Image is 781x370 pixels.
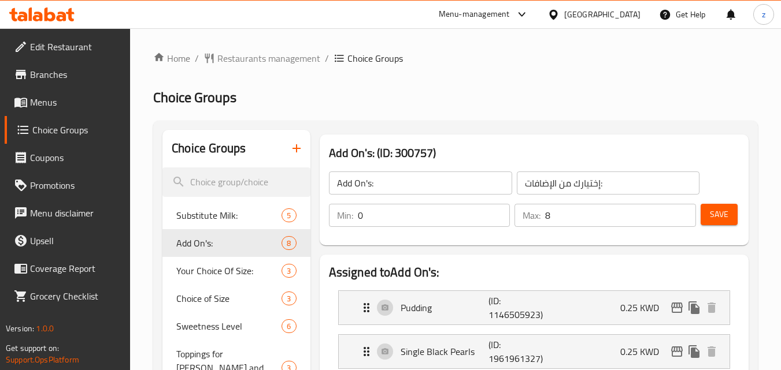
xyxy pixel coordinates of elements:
a: Restaurants management [203,51,320,65]
p: Single Black Pearls [401,345,489,358]
span: Edit Restaurant [30,40,121,54]
a: Coupons [5,144,131,171]
div: Expand [339,291,730,324]
span: 3 [282,293,295,304]
button: edit [668,343,686,360]
span: Version: [6,321,34,336]
p: Min: [337,208,353,222]
span: 8 [282,238,295,249]
a: Choice Groups [5,116,131,144]
h3: Add On's: (ID: 300757) [329,144,739,162]
div: Expand [339,335,730,368]
div: Menu-management [439,8,510,21]
span: Choice of Size [176,291,282,305]
span: Upsell [30,234,121,248]
span: Your Choice Of Size: [176,264,282,278]
button: delete [703,299,720,316]
div: Sweetness Level6 [162,312,310,340]
a: Menu disclaimer [5,199,131,227]
span: Choice Groups [153,84,236,110]
a: Coverage Report [5,255,131,282]
span: Add On's: [176,236,282,250]
li: Expand [329,286,739,330]
span: Coverage Report [30,261,121,275]
a: Promotions [5,171,131,199]
span: Sweetness Level [176,319,282,333]
span: 3 [282,266,295,276]
button: duplicate [686,299,703,316]
a: Home [153,51,190,65]
a: Edit Restaurant [5,33,131,61]
div: Choices [282,291,296,305]
button: delete [703,343,720,360]
h2: Assigned to Add On's: [329,264,739,281]
span: Choice Groups [347,51,403,65]
p: (ID: 1146505923) [488,294,547,322]
span: 6 [282,321,295,332]
span: Branches [30,68,121,81]
a: Upsell [5,227,131,255]
div: Your Choice Of Size:3 [162,257,310,285]
div: Add On's:8 [162,229,310,257]
span: Menus [30,95,121,109]
a: Support.OpsPlatform [6,352,79,367]
span: Substitute Milk: [176,208,282,222]
div: Choice of Size3 [162,285,310,312]
button: duplicate [686,343,703,360]
p: Pudding [401,301,489,315]
input: search [162,167,310,197]
nav: breadcrumb [153,51,758,65]
p: 0.25 KWD [620,301,668,315]
div: [GEOGRAPHIC_DATA] [564,8,641,21]
span: Get support on: [6,341,59,356]
span: z [762,8,765,21]
div: Substitute Milk:5 [162,201,310,229]
li: / [195,51,199,65]
a: Branches [5,61,131,88]
div: Choices [282,264,296,278]
span: Choice Groups [32,123,121,137]
span: 5 [282,210,295,221]
div: Choices [282,319,296,333]
div: Choices [282,236,296,250]
button: Save [701,204,738,225]
li: / [325,51,329,65]
span: 1.0.0 [36,321,54,336]
span: Menu disclaimer [30,206,121,220]
span: Coupons [30,151,121,165]
div: Choices [282,208,296,222]
span: Grocery Checklist [30,289,121,303]
span: Promotions [30,178,121,192]
h2: Choice Groups [172,140,246,157]
span: Restaurants management [217,51,320,65]
p: 0.25 KWD [620,345,668,358]
a: Menus [5,88,131,116]
span: Save [710,207,728,222]
button: edit [668,299,686,316]
p: (ID: 1961961327) [488,338,547,365]
a: Grocery Checklist [5,282,131,310]
p: Max: [523,208,541,222]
